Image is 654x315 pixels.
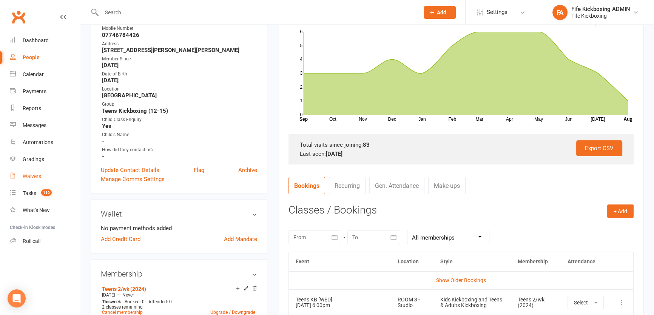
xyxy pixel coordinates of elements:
[10,49,80,66] a: People
[102,304,143,310] span: 2 classes remaining
[433,252,511,271] th: Style
[102,101,257,108] div: Group
[23,37,49,43] div: Dashboard
[10,66,80,83] a: Calendar
[437,9,446,15] span: Add
[10,32,80,49] a: Dashboard
[23,173,41,179] div: Waivers
[300,149,622,158] div: Last seen:
[23,71,44,77] div: Calendar
[100,292,257,298] div: —
[440,297,504,309] div: Kids Kickboxing and Teens & Adults Kickboxing
[561,252,611,271] th: Attendance
[8,289,26,307] div: Open Intercom Messenger
[102,86,257,93] div: Location
[238,166,257,175] a: Archive
[102,62,257,69] strong: [DATE]
[10,185,80,202] a: Tasks 110
[568,296,604,309] button: Select
[23,54,40,60] div: People
[102,108,257,114] strong: Teens Kickboxing (12-15)
[102,55,257,63] div: Member Since
[23,88,46,94] div: Payments
[487,4,507,21] span: Settings
[607,204,634,218] button: + Add
[329,177,366,194] a: Recurring
[288,204,634,216] h3: Classes / Bookings
[101,166,159,175] a: Update Contact Details
[518,297,554,309] div: Teens 2/wk (2024)
[101,224,257,233] li: No payment methods added
[102,146,257,154] div: How did they contact us?
[296,297,384,303] div: Teens KB [WED]
[41,189,52,196] span: 110
[101,270,257,278] h3: Membership
[100,299,123,304] div: week
[10,100,80,117] a: Reports
[428,177,466,194] a: Make-ups
[102,299,111,304] span: This
[102,25,257,32] div: Mobile Number
[288,177,325,194] a: Bookings
[10,202,80,219] a: What's New
[102,92,257,99] strong: [GEOGRAPHIC_DATA]
[391,252,433,271] th: Location
[102,292,115,298] span: [DATE]
[436,277,486,283] a: Show Older Bookings
[552,5,568,20] div: FA
[224,235,257,244] a: Add Mandate
[571,6,630,12] div: Fife Kickboxing ADMIN
[101,175,165,184] a: Manage Comms Settings
[101,235,140,244] a: Add Credit Card
[102,32,257,38] strong: 07746784426
[574,300,588,306] span: Select
[99,7,414,18] input: Search...
[102,116,257,123] div: Child Class Enquiry
[288,20,331,27] strong: Number of visits
[369,177,424,194] a: Gen. Attendance
[23,238,40,244] div: Roll call
[9,8,28,26] a: Clubworx
[23,156,44,162] div: Gradings
[10,168,80,185] a: Waivers
[576,140,622,156] a: Export CSV
[210,310,255,315] a: Upgrade / Downgrade
[300,140,622,149] div: Total visits since joining:
[10,233,80,250] a: Roll call
[363,141,370,148] strong: 83
[102,153,257,160] strong: -
[23,207,50,213] div: What's New
[102,131,257,138] div: Child's Name
[102,40,257,48] div: Address
[101,210,257,218] h3: Wallet
[10,83,80,100] a: Payments
[10,151,80,168] a: Gradings
[23,105,41,111] div: Reports
[23,190,36,196] div: Tasks
[148,299,172,304] span: Attended: 0
[23,122,46,128] div: Messages
[102,77,257,84] strong: [DATE]
[102,47,257,54] strong: [STREET_ADDRESS][PERSON_NAME][PERSON_NAME]
[125,299,145,304] span: Booked: 0
[194,166,204,175] a: Flag
[102,286,146,292] a: Teens 2/wk (2024)
[102,138,257,144] strong: -
[424,6,456,19] button: Add
[102,123,257,129] strong: Yes
[102,71,257,78] div: Date of Birth
[102,310,143,315] a: Cancel membership
[10,134,80,151] a: Automations
[398,297,427,309] div: ROOM 3 - Studio
[511,252,561,271] th: Membership
[10,117,80,134] a: Messages
[289,252,391,271] th: Event
[23,139,53,145] div: Automations
[122,292,134,298] span: Never
[326,151,342,157] strong: [DATE]
[571,12,630,19] div: Fife Kickboxing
